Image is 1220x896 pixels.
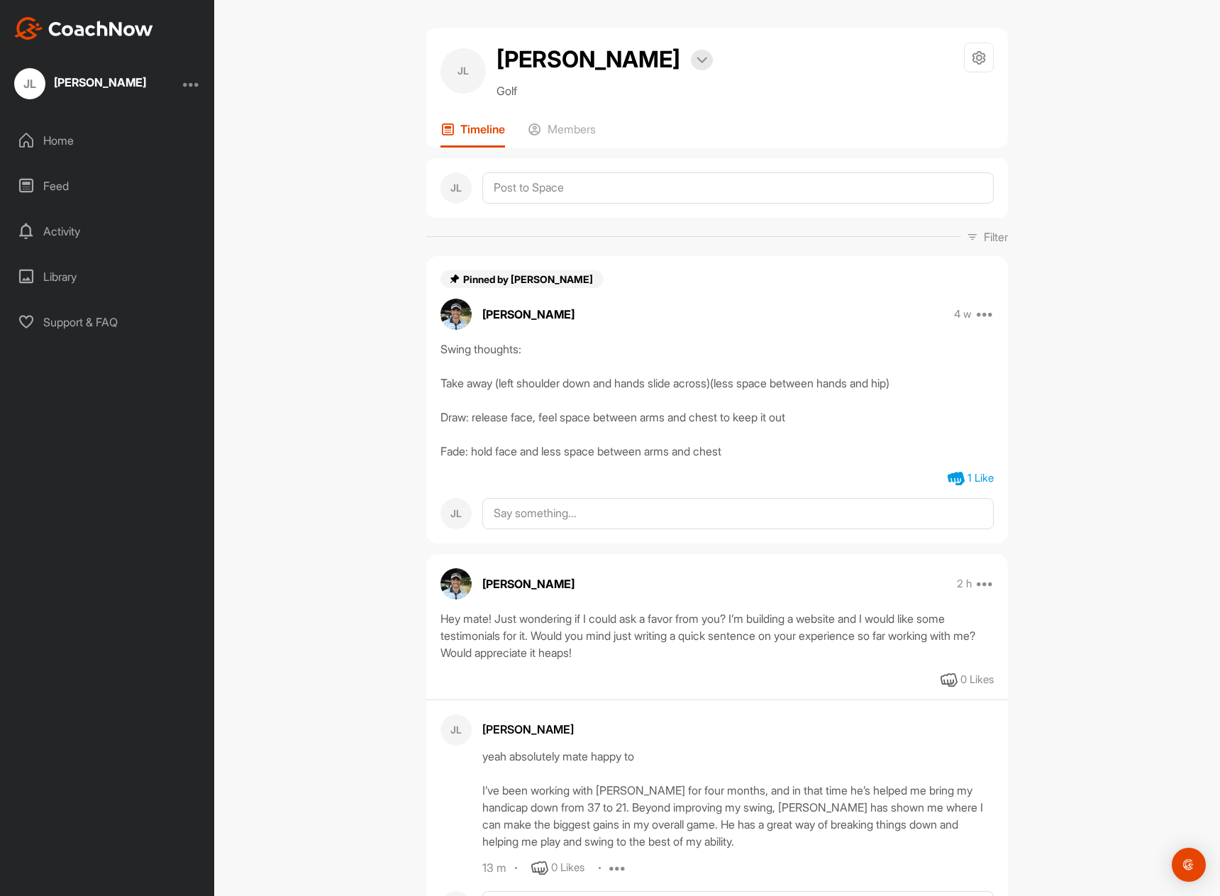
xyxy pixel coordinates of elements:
p: 2 h [957,577,972,591]
div: JL [440,172,472,204]
p: [PERSON_NAME] [482,575,575,592]
div: Activity [8,214,208,249]
img: CoachNow [14,17,153,40]
div: JL [440,48,486,94]
div: Support & FAQ [8,304,208,340]
p: [PERSON_NAME] [482,306,575,323]
p: Timeline [460,122,505,136]
img: avatar [440,299,472,330]
p: Filter [984,228,1008,245]
p: Golf [497,82,713,99]
img: avatar [440,568,472,599]
div: Feed [8,168,208,204]
h2: [PERSON_NAME] [497,43,680,77]
div: [PERSON_NAME] [54,77,146,88]
div: Hey mate! Just wondering if I could ask a favor from you? I’m building a website and I would like... [440,610,994,661]
div: Library [8,259,208,294]
div: JL [440,714,472,746]
div: Swing thoughts: Take away (left shoulder down and hands slide across)(less space between hands an... [440,341,994,460]
div: 0 Likes [551,860,584,876]
p: 4 w [954,307,972,321]
div: [PERSON_NAME] [482,721,994,738]
div: JL [14,68,45,99]
img: arrow-down [697,57,707,64]
img: pin [449,273,460,284]
div: 1 Like [967,470,994,487]
div: JL [440,498,472,529]
span: Pinned by [PERSON_NAME] [463,273,595,285]
div: 0 Likes [960,672,994,688]
div: Home [8,123,208,158]
p: Members [548,122,596,136]
div: Open Intercom Messenger [1172,848,1206,882]
div: 13 m [482,861,506,875]
div: yeah absolutely mate happy to I’ve been working with [PERSON_NAME] for four months, and in that t... [482,748,994,850]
